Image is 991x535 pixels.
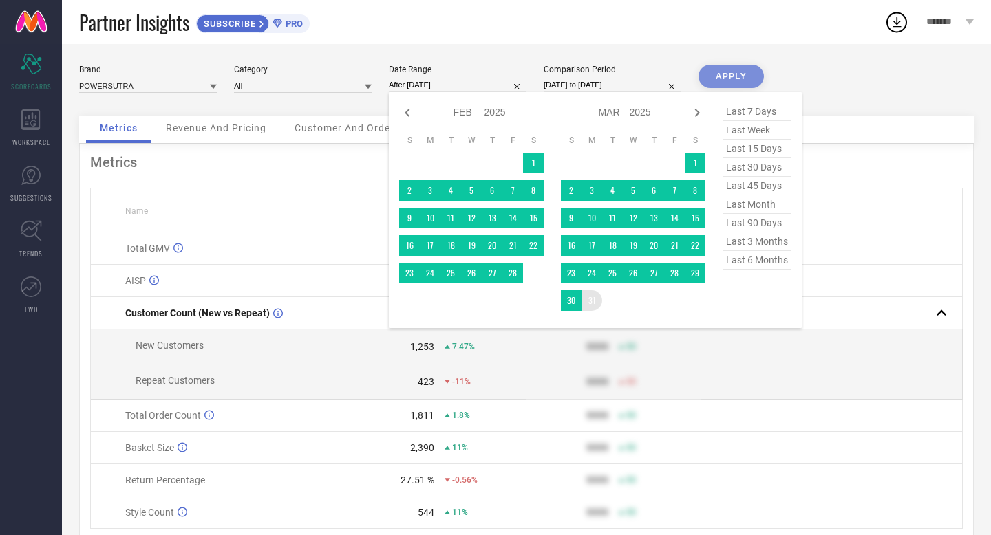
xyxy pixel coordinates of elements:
[643,135,664,146] th: Thursday
[602,235,623,256] td: Tue Mar 18 2025
[420,135,440,146] th: Monday
[685,180,705,201] td: Sat Mar 08 2025
[582,208,602,228] td: Mon Mar 10 2025
[582,235,602,256] td: Mon Mar 17 2025
[418,376,434,387] div: 423
[136,340,204,351] span: New Customers
[723,232,791,251] span: last 3 months
[295,122,400,133] span: Customer And Orders
[452,342,475,351] span: 7.47%
[685,235,705,256] td: Sat Mar 22 2025
[643,235,664,256] td: Thu Mar 20 2025
[440,180,461,201] td: Tue Feb 04 2025
[100,122,138,133] span: Metrics
[664,135,685,146] th: Friday
[502,180,523,201] td: Fri Feb 07 2025
[19,248,43,259] span: TRENDS
[623,208,643,228] td: Wed Mar 12 2025
[482,135,502,146] th: Thursday
[723,140,791,158] span: last 15 days
[586,376,608,387] div: 9999
[586,341,608,352] div: 9999
[79,65,217,74] div: Brand
[410,410,434,421] div: 1,811
[12,137,50,147] span: WORKSPACE
[410,442,434,453] div: 2,390
[626,475,636,485] span: 50
[689,105,705,121] div: Next month
[196,11,310,33] a: SUBSCRIBEPRO
[125,307,270,318] span: Customer Count (New vs Repeat)
[685,208,705,228] td: Sat Mar 15 2025
[399,235,420,256] td: Sun Feb 16 2025
[626,342,636,351] span: 50
[723,121,791,140] span: last week
[602,263,623,283] td: Tue Mar 25 2025
[125,410,201,421] span: Total Order Count
[461,180,482,201] td: Wed Feb 05 2025
[401,474,434,485] div: 27.51 %
[626,377,636,386] span: 50
[125,275,146,286] span: AISP
[282,19,303,29] span: PRO
[125,243,170,254] span: Total GMV
[586,442,608,453] div: 9999
[166,122,266,133] span: Revenue And Pricing
[664,208,685,228] td: Fri Mar 14 2025
[623,263,643,283] td: Wed Mar 26 2025
[523,135,544,146] th: Saturday
[461,135,482,146] th: Wednesday
[389,65,526,74] div: Date Range
[685,153,705,173] td: Sat Mar 01 2025
[125,474,205,485] span: Return Percentage
[523,180,544,201] td: Sat Feb 08 2025
[602,135,623,146] th: Tuesday
[125,507,174,518] span: Style Count
[723,158,791,177] span: last 30 days
[582,180,602,201] td: Mon Mar 03 2025
[582,290,602,311] td: Mon Mar 31 2025
[502,263,523,283] td: Fri Feb 28 2025
[452,411,470,420] span: 1.8%
[643,180,664,201] td: Thu Mar 06 2025
[626,507,636,517] span: 50
[561,135,582,146] th: Sunday
[723,251,791,270] span: last 6 months
[399,105,416,121] div: Previous month
[561,263,582,283] td: Sun Mar 23 2025
[582,263,602,283] td: Mon Mar 24 2025
[643,263,664,283] td: Thu Mar 27 2025
[884,10,909,34] div: Open download list
[420,235,440,256] td: Mon Feb 17 2025
[502,135,523,146] th: Friday
[11,81,52,91] span: SCORECARDS
[664,263,685,283] td: Fri Mar 28 2025
[723,214,791,232] span: last 90 days
[125,442,174,453] span: Basket Size
[626,411,636,420] span: 50
[586,410,608,421] div: 9999
[623,180,643,201] td: Wed Mar 05 2025
[399,135,420,146] th: Sunday
[234,65,372,74] div: Category
[582,135,602,146] th: Monday
[544,65,681,74] div: Comparison Period
[399,208,420,228] td: Sun Feb 09 2025
[389,78,526,92] input: Select date range
[561,235,582,256] td: Sun Mar 16 2025
[125,206,148,216] span: Name
[25,304,38,314] span: FWD
[418,507,434,518] div: 544
[452,507,468,517] span: 11%
[723,195,791,214] span: last month
[586,507,608,518] div: 9999
[664,235,685,256] td: Fri Mar 21 2025
[664,180,685,201] td: Fri Mar 07 2025
[482,235,502,256] td: Thu Feb 20 2025
[440,208,461,228] td: Tue Feb 11 2025
[643,208,664,228] td: Thu Mar 13 2025
[136,375,215,386] span: Repeat Customers
[685,263,705,283] td: Sat Mar 29 2025
[452,475,478,485] span: -0.56%
[461,208,482,228] td: Wed Feb 12 2025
